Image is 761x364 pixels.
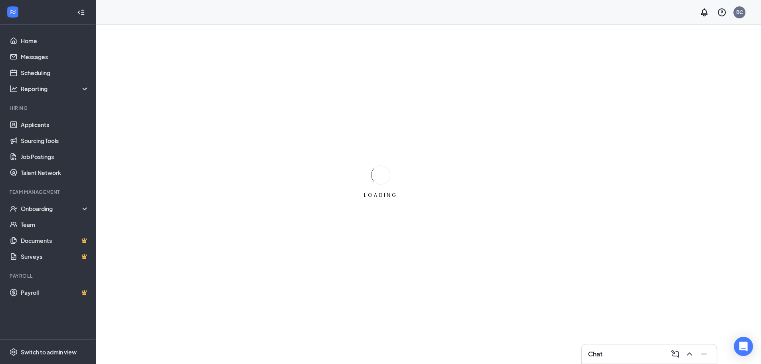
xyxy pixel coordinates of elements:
svg: Analysis [10,85,18,93]
a: Team [21,217,89,233]
svg: ComposeMessage [670,349,680,359]
svg: Notifications [699,8,709,17]
a: DocumentsCrown [21,233,89,249]
a: Messages [21,49,89,65]
a: Talent Network [21,165,89,181]
a: Applicants [21,117,89,133]
a: PayrollCrown [21,284,89,300]
a: Job Postings [21,149,89,165]
svg: WorkstreamLogo [9,8,17,16]
svg: Settings [10,348,18,356]
svg: UserCheck [10,205,18,213]
div: BC [736,9,743,16]
div: Onboarding [21,205,82,213]
div: Open Intercom Messenger [734,337,753,356]
svg: Minimize [699,349,709,359]
svg: QuestionInfo [717,8,727,17]
div: Hiring [10,105,87,111]
div: LOADING [361,192,401,199]
div: Payroll [10,273,87,279]
svg: Collapse [77,8,85,16]
a: Home [21,33,89,49]
button: ComposeMessage [669,348,682,360]
h3: Chat [588,350,602,358]
a: Sourcing Tools [21,133,89,149]
div: Team Management [10,189,87,195]
div: Reporting [21,85,89,93]
a: Scheduling [21,65,89,81]
div: Switch to admin view [21,348,77,356]
button: Minimize [697,348,710,360]
svg: ChevronUp [685,349,694,359]
button: ChevronUp [683,348,696,360]
a: SurveysCrown [21,249,89,265]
